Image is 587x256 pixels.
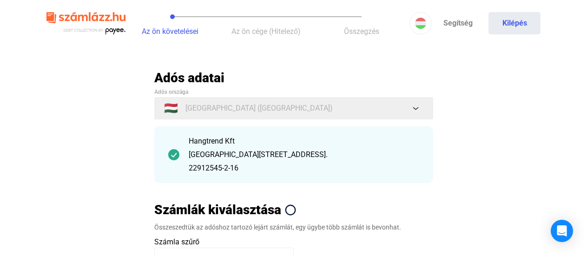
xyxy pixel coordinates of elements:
[344,27,379,36] span: Összegzés
[189,149,419,160] div: [GEOGRAPHIC_DATA][STREET_ADDRESS].
[488,12,541,34] button: Kilépés
[189,163,419,174] div: 22912545-2-16
[432,12,484,34] a: Segítség
[46,8,125,39] img: szamlazzhu-logo
[185,103,333,114] span: [GEOGRAPHIC_DATA] ([GEOGRAPHIC_DATA])
[154,97,433,119] button: 🇭🇺[GEOGRAPHIC_DATA] ([GEOGRAPHIC_DATA])
[231,27,301,36] span: Az ön cége (Hitelező)
[551,220,573,242] div: Open Intercom Messenger
[154,70,433,86] h2: Adós adatai
[154,237,199,246] span: Számla szűrő
[142,27,198,36] span: Az ön követelései
[154,202,281,218] h2: Számlák kiválasztása
[164,103,178,114] span: 🇭🇺
[409,12,432,34] button: HU
[189,136,419,147] div: Hangtrend Kft
[415,18,426,29] img: HU
[154,89,188,95] span: Adós országa
[168,149,179,160] img: checkmark-darker-green-circle
[154,223,433,232] div: Összeszedtük az adóshoz tartozó lejárt számlát, egy ügybe több számlát is bevonhat.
